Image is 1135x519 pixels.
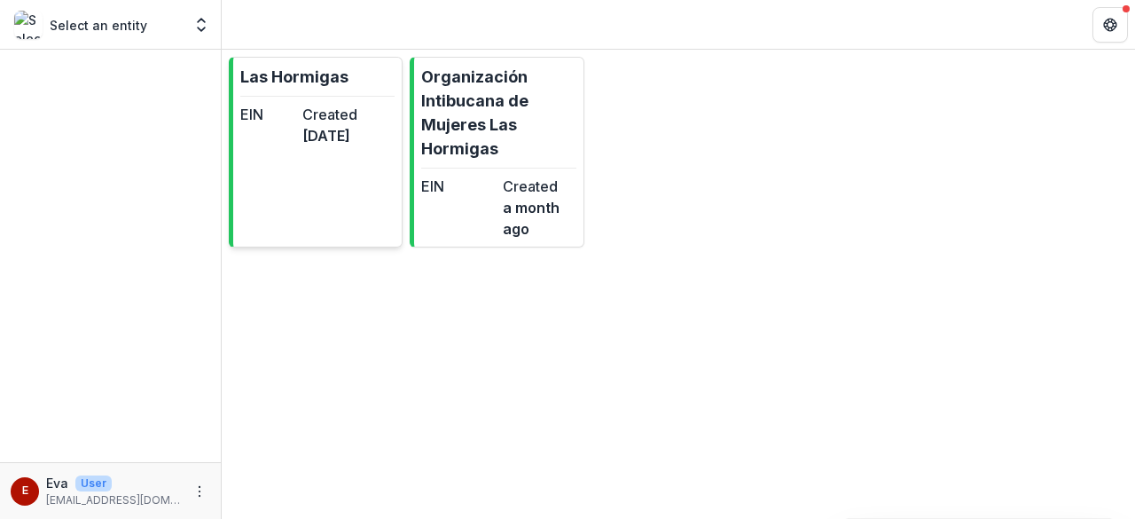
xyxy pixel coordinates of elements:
[302,125,357,146] dd: [DATE]
[22,485,28,497] div: Eva
[229,57,403,248] a: Las HormigasEINCreated[DATE]
[421,176,495,197] dt: EIN
[503,197,576,240] dd: a month ago
[14,11,43,39] img: Select an entity
[240,65,348,89] p: Las Hormigas
[503,176,576,197] dt: Created
[421,65,575,161] p: Organización Intibucana de Mujeres Las Hormigas
[240,104,295,125] dt: EIN
[1092,7,1128,43] button: Get Help
[46,474,68,492] p: Eva
[50,16,147,35] p: Select an entity
[75,476,112,491] p: User
[189,481,210,502] button: More
[189,7,214,43] button: Open entity switcher
[46,492,182,508] p: [EMAIL_ADDRESS][DOMAIN_NAME]
[410,57,583,248] a: Organización Intibucana de Mujeres Las HormigasEINCreateda month ago
[302,104,357,125] dt: Created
